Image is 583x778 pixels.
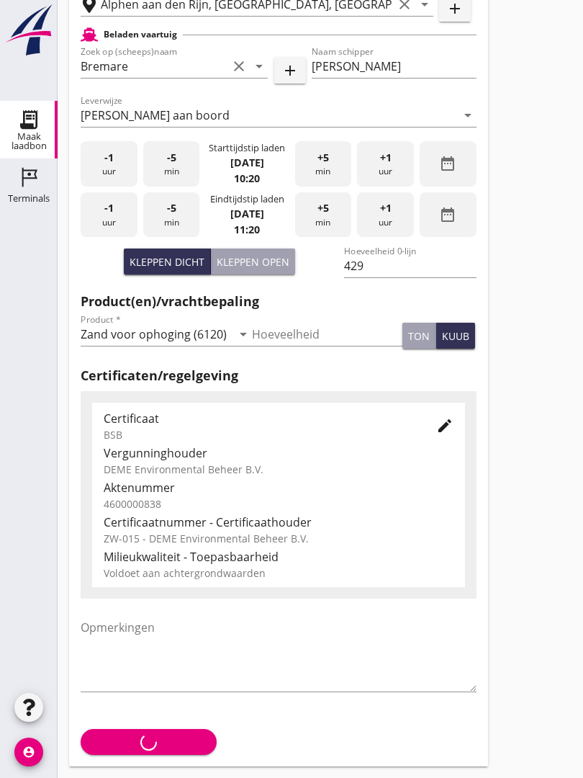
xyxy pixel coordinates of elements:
div: min [295,192,352,238]
strong: [DATE] [230,156,264,169]
div: uur [81,141,137,187]
div: min [143,141,200,187]
span: -1 [104,200,114,216]
span: -1 [104,150,114,166]
span: -5 [167,200,176,216]
strong: [DATE] [230,207,264,220]
div: Vergunninghouder [104,444,453,462]
i: clear [230,58,248,75]
i: add [281,62,299,79]
div: [PERSON_NAME] aan boord [81,109,230,122]
div: Certificaat [104,410,413,427]
strong: 10:20 [234,171,260,185]
div: Kleppen dicht [130,254,204,269]
i: date_range [439,206,456,223]
strong: 11:20 [234,223,260,236]
i: arrow_drop_down [459,107,476,124]
button: Kleppen open [211,249,295,274]
button: ton [402,323,436,349]
i: account_circle [14,738,43,766]
span: +1 [380,200,392,216]
div: 4600000838 [104,496,453,511]
span: +5 [317,200,329,216]
h2: Product(en)/vrachtbepaling [81,292,476,311]
div: Certificaatnummer - Certificaathouder [104,514,453,531]
div: BSB [104,427,413,442]
input: Hoeveelheid [252,323,403,346]
button: Kleppen dicht [124,249,211,274]
input: Zoek op (scheeps)naam [81,55,227,78]
div: Eindtijdstip laden [210,192,284,206]
i: arrow_drop_down [235,326,252,343]
div: ZW-015 - DEME Environmental Beheer B.V. [104,531,453,546]
div: Terminals [8,194,50,203]
i: edit [436,417,453,434]
div: DEME Environmental Beheer B.V. [104,462,453,477]
input: Hoeveelheid 0-lijn [344,254,476,277]
textarea: Opmerkingen [81,616,476,692]
img: logo-small.a267ee39.svg [3,4,55,57]
div: Kleppen open [217,254,289,269]
span: +5 [317,150,329,166]
div: Starttijdstip laden [209,141,285,155]
div: uur [81,192,137,238]
div: Milieukwaliteit - Toepasbaarheid [104,548,453,565]
input: Product * [81,323,232,346]
h2: Certificaten/regelgeving [81,366,476,385]
div: Voldoet aan achtergrondwaarden [104,565,453,581]
div: Aktenummer [104,479,453,496]
div: uur [357,141,414,187]
div: min [143,192,200,238]
h2: Beladen vaartuig [104,28,177,41]
div: uur [357,192,414,238]
input: Naam schipper [312,55,476,78]
div: kuub [442,328,469,344]
i: arrow_drop_down [250,58,268,75]
span: +1 [380,150,392,166]
i: date_range [439,155,456,172]
span: -5 [167,150,176,166]
div: min [295,141,352,187]
button: kuub [436,323,475,349]
div: ton [408,328,430,344]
